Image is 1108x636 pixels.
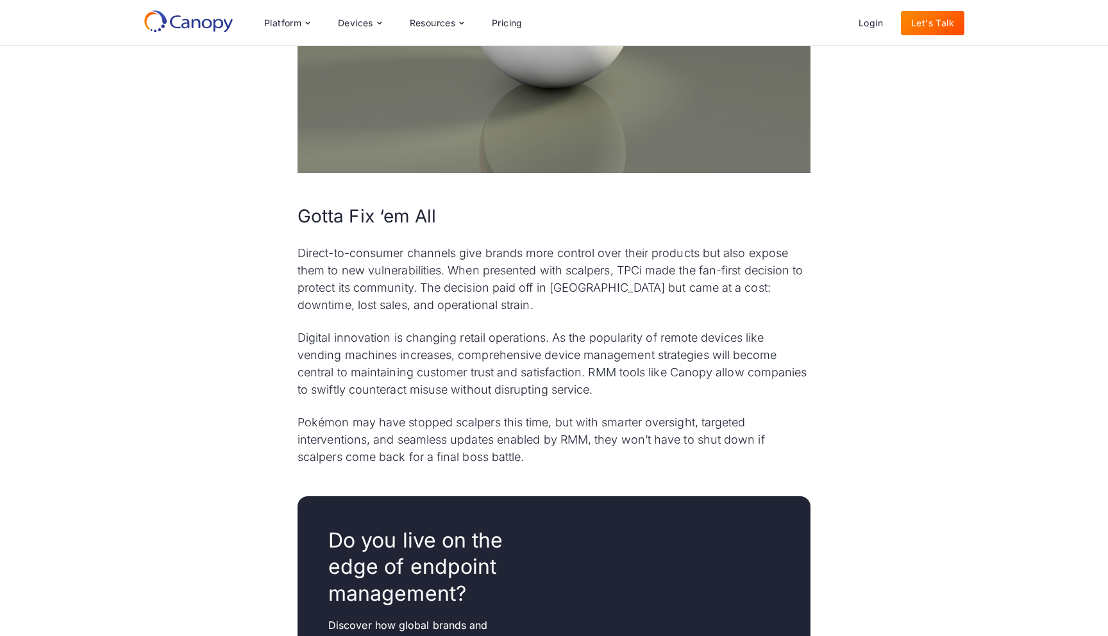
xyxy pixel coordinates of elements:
div: Platform [264,19,301,28]
div: Devices [338,19,373,28]
p: Direct-to-consumer channels give brands more control over their products but also expose them to ... [298,244,810,314]
p: Digital innovation is changing retail operations. As the popularity of remote devices like vendin... [298,329,810,398]
a: Let's Talk [901,11,964,35]
div: Resources [399,10,474,36]
div: Resources [410,19,456,28]
a: Pricing [482,11,533,35]
div: Platform [254,10,320,36]
div: Devices [328,10,392,36]
a: Login [848,11,893,35]
h2: Gotta Fix ‘em All [298,204,810,229]
p: Pokémon may have stopped scalpers this time, but with smarter oversight, targeted interventions, ... [298,414,810,465]
h2: Do you live on the edge of endpoint management? [328,527,539,607]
